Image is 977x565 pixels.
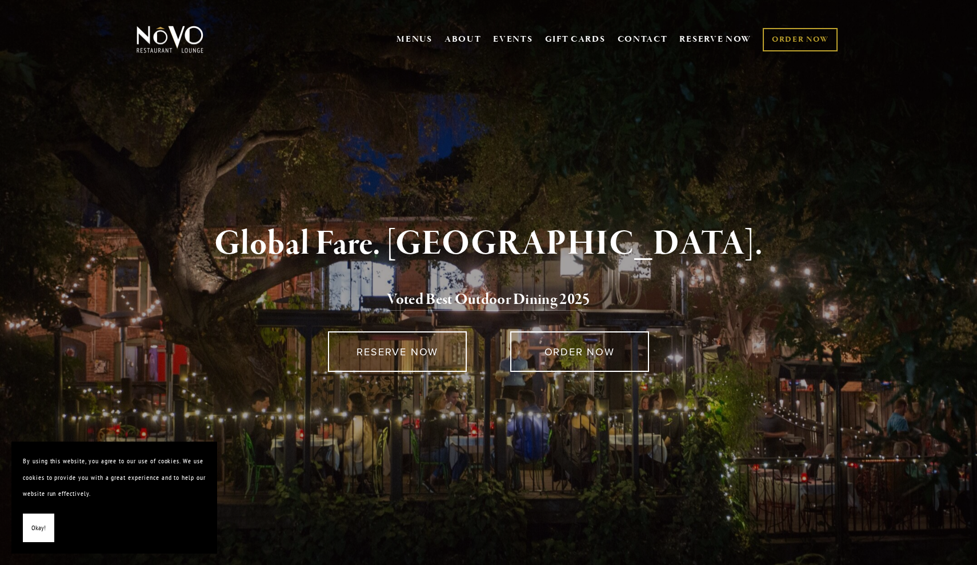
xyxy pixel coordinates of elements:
a: ORDER NOW [510,331,649,372]
a: Voted Best Outdoor Dining 202 [387,290,582,311]
a: ABOUT [445,34,482,45]
a: EVENTS [493,34,532,45]
h2: 5 [155,288,822,312]
a: MENUS [397,34,433,45]
span: Okay! [31,520,46,536]
button: Okay! [23,514,54,543]
a: CONTACT [618,29,668,50]
a: RESERVE NOW [679,29,751,50]
a: RESERVE NOW [328,331,467,372]
section: Cookie banner [11,442,217,554]
img: Novo Restaurant &amp; Lounge [134,25,206,54]
strong: Global Fare. [GEOGRAPHIC_DATA]. [214,222,762,266]
a: ORDER NOW [763,28,838,51]
a: GIFT CARDS [545,29,606,50]
p: By using this website, you agree to our use of cookies. We use cookies to provide you with a grea... [23,453,206,502]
